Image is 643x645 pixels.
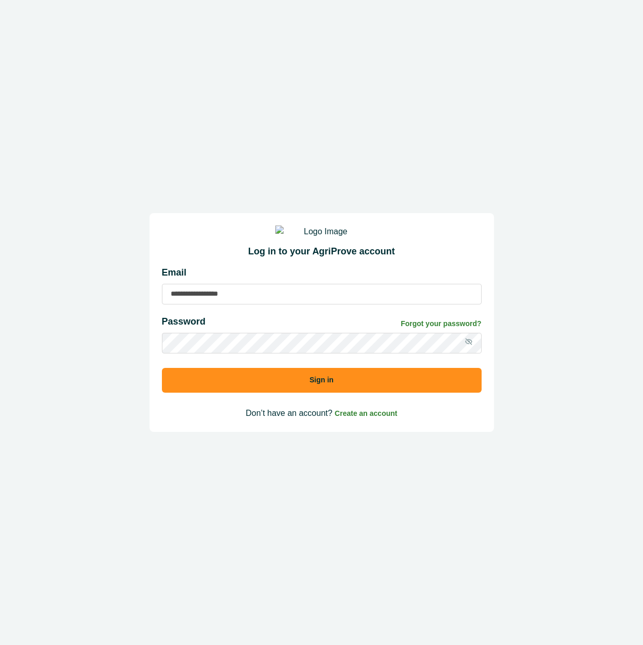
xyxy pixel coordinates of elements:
a: Forgot your password? [401,318,481,329]
button: Sign in [162,368,482,393]
p: Don’t have an account? [162,407,482,420]
h2: Log in to your AgriProve account [162,246,482,257]
img: Logo Image [275,225,368,238]
p: Password [162,315,206,329]
p: Email [162,266,482,280]
a: Create an account [335,409,397,417]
